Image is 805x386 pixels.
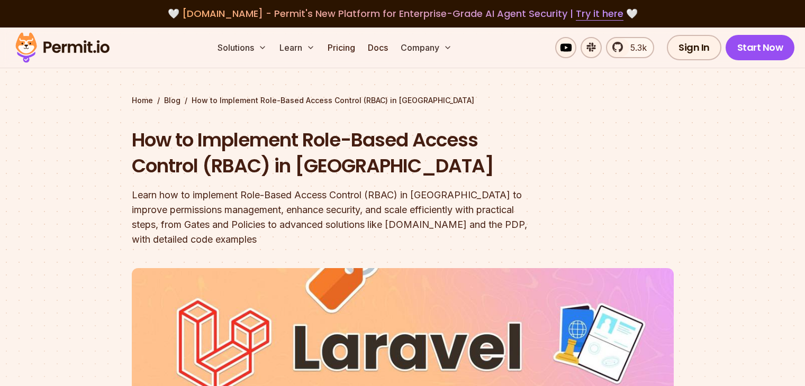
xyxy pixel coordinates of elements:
button: Learn [275,37,319,58]
a: 5.3k [606,37,654,58]
button: Company [396,37,456,58]
button: Solutions [213,37,271,58]
span: [DOMAIN_NAME] - Permit's New Platform for Enterprise-Grade AI Agent Security | [182,7,623,20]
a: Try it here [576,7,623,21]
div: 🤍 🤍 [25,6,780,21]
a: Home [132,95,153,106]
img: Permit logo [11,30,114,66]
div: Learn how to implement Role-Based Access Control (RBAC) in [GEOGRAPHIC_DATA] to improve permissio... [132,188,538,247]
a: Docs [364,37,392,58]
a: Start Now [726,35,795,60]
div: / / [132,95,674,106]
h1: How to Implement Role-Based Access Control (RBAC) in [GEOGRAPHIC_DATA] [132,127,538,179]
a: Pricing [323,37,359,58]
a: Blog [164,95,180,106]
a: Sign In [667,35,721,60]
span: 5.3k [624,41,647,54]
